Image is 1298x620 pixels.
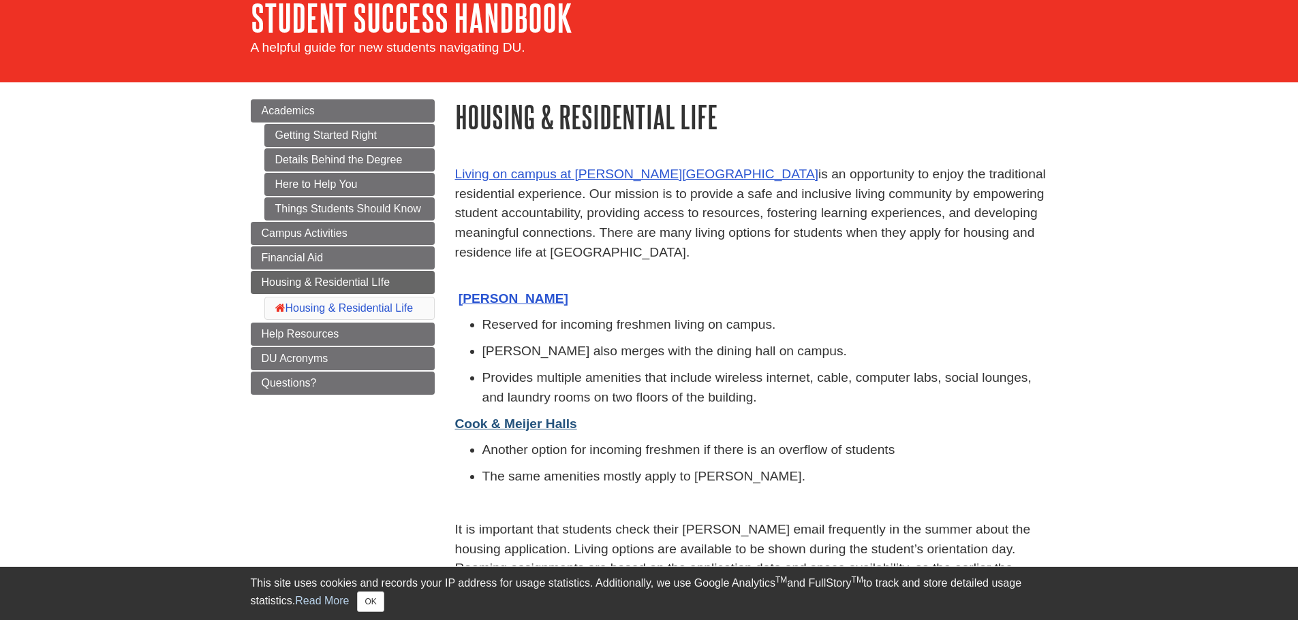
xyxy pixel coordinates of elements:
[251,575,1048,612] div: This site uses cookies and records your IP address for usage statistics. Additionally, we use Goo...
[455,417,577,431] a: Cook & Meijer Halls
[295,595,349,606] a: Read More
[262,328,339,340] span: Help Resources
[455,167,819,181] a: Living on campus at [PERSON_NAME][GEOGRAPHIC_DATA]
[251,271,435,294] a: Housing & Residential LIfe
[482,342,1048,361] p: [PERSON_NAME] also merges with the dining hall on campus.
[262,252,324,263] span: Financial Aid
[482,315,1048,335] p: Reserved for incoming freshmen living on campus.
[251,40,525,54] span: A helpful guide for new students navigating DU.
[264,148,435,172] a: Details Behind the Degree
[262,227,347,239] span: Campus Activities
[482,467,1048,487] p: The same amenities mostly apply to [PERSON_NAME].
[264,124,435,147] a: Getting Started Right
[455,99,1048,134] h1: Housing & Residential LIfe
[251,222,435,245] a: Campus Activities
[262,276,390,288] span: Housing & Residential LIfe
[251,347,435,370] a: DU Acronyms
[251,99,435,395] div: Guide Page Menu
[357,591,384,612] button: Close
[455,520,1048,598] p: It is important that students check their [PERSON_NAME] email frequently in the summer about the ...
[262,105,315,116] span: Academics
[251,372,435,395] a: Questions?
[482,368,1048,408] p: Provides multiple amenities that include wireless internet, cable, computer labs, social lounges,...
[251,246,435,270] a: Financial Aid
[262,353,328,364] span: DU Acronyms
[775,575,787,585] sup: TM
[455,165,1048,282] p: is an opportunity to enjoy the traditional residential experience. Our mission is to provide a sa...
[251,99,435,123] a: Academics
[852,575,863,585] sup: TM
[459,291,568,306] a: [PERSON_NAME]
[251,323,435,346] a: Help Resources
[262,377,317,389] span: Questions?
[482,440,1048,460] p: Another option for incoming freshmen if there is an overflow of students
[264,197,435,221] a: Things Students Should Know
[264,173,435,196] a: Here to Help You
[275,302,414,314] a: Housing & Residential Life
